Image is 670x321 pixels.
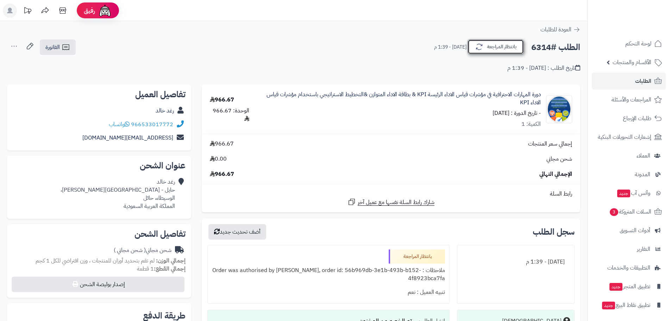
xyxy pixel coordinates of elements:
strong: إجمالي الوزن: [156,257,186,265]
a: العودة للطلبات [540,25,580,34]
span: التقارير [637,244,650,254]
span: العملاء [637,151,650,161]
span: رفيق [84,6,95,15]
span: شارك رابط السلة نفسها مع عميل آخر [358,198,434,206]
span: 3 [610,208,619,216]
a: التطبيقات والخدمات [592,259,666,276]
small: - تاريخ الدورة : [DATE] [493,109,541,117]
a: لوحة التحكم [592,35,666,52]
a: الفاتورة [40,39,76,55]
div: الوحدة: 966.67 [210,107,250,123]
a: تحديثات المنصة [19,4,36,19]
span: شحن مجاني [546,155,572,163]
span: التطبيقات والخدمات [607,263,650,273]
small: [DATE] - 1:39 م [434,44,467,51]
div: تنبيه العميل : نعم [212,285,445,299]
strong: إجمالي القطع: [154,265,186,273]
span: ( شحن مجاني ) [114,246,146,254]
span: جديد [617,190,630,197]
a: شارك رابط السلة نفسها مع عميل آخر [347,198,434,206]
h2: عنوان الشحن [13,161,186,170]
span: الأقسام والمنتجات [613,57,651,67]
span: الفاتورة [45,43,60,51]
a: رغد خالد [156,106,174,115]
img: ai-face.png [98,4,112,18]
img: 1757934064-WhatsApp%20Image%202025-09-15%20at%202.00.17%20PM-90x90.jpeg [546,95,572,123]
a: تطبيق المتجرجديد [592,278,666,295]
div: ملاحظات : Order was authorised by [PERSON_NAME], order id: 56b969db-3e1b-493b-b152-4f8923bca7fa [212,264,445,285]
div: تاريخ الطلب : [DATE] - 1:39 م [507,64,580,72]
span: إشعارات التحويلات البنكية [598,132,651,142]
span: لوحة التحكم [625,39,651,49]
a: أدوات التسويق [592,222,666,239]
span: 0.00 [210,155,227,163]
div: [DATE] - 1:39 م [462,255,570,269]
span: الطلبات [635,76,651,86]
h3: سجل الطلب [533,228,575,236]
a: وآتس آبجديد [592,185,666,202]
a: إشعارات التحويلات البنكية [592,129,666,146]
h2: الطلب #6314 [531,40,580,55]
div: بانتظار المراجعة [389,249,445,264]
div: رغد خالد حايل - [GEOGRAPHIC_DATA][PERSON_NAME]، الوسيطاء، حائل المملكة العربية السعودية [61,178,175,210]
button: بانتظار المراجعة [468,39,524,54]
button: إصدار بوليصة الشحن [12,277,184,292]
a: دورة المهارات الاحترافية في مؤشرات قياس الاداء الرئيسة KPI & بطاقة الاداء المتوازن &التخطيط الاست... [265,91,540,107]
div: الكمية: 1 [521,120,541,128]
span: 966.67 [210,170,234,178]
small: 1 قطعة [137,265,186,273]
a: [EMAIL_ADDRESS][DOMAIN_NAME] [82,134,173,142]
span: 966.67 [210,140,234,148]
span: تطبيق المتجر [609,282,650,291]
span: تطبيق نقاط البيع [601,300,650,310]
span: جديد [602,302,615,309]
span: السلات المتروكة [609,207,651,217]
span: المدونة [635,169,650,179]
div: رابط السلة [205,190,577,198]
span: إجمالي سعر المنتجات [528,140,572,148]
span: أدوات التسويق [620,226,650,235]
span: لم تقم بتحديد أوزان للمنتجات ، وزن افتراضي للكل 1 كجم [36,257,155,265]
a: التقارير [592,241,666,258]
h2: تفاصيل الشحن [13,230,186,238]
a: واتساب [109,120,130,129]
h2: تفاصيل العميل [13,90,186,99]
div: 966.67 [210,96,234,104]
div: شحن مجاني [114,246,171,254]
button: أضف تحديث جديد [208,224,266,240]
img: logo-2.png [622,16,663,31]
span: وآتس آب [616,188,650,198]
a: المراجعات والأسئلة [592,91,666,108]
a: طلبات الإرجاع [592,110,666,127]
a: الطلبات [592,73,666,89]
a: السلات المتروكة3 [592,203,666,220]
a: 966533017772 [131,120,173,129]
a: تطبيق نقاط البيعجديد [592,297,666,314]
span: المراجعات والأسئلة [612,95,651,105]
a: العملاء [592,147,666,164]
span: طلبات الإرجاع [623,113,651,123]
a: المدونة [592,166,666,183]
span: الإجمالي النهائي [539,170,572,178]
span: جديد [609,283,622,291]
h2: طريقة الدفع [143,311,186,320]
span: العودة للطلبات [540,25,571,34]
